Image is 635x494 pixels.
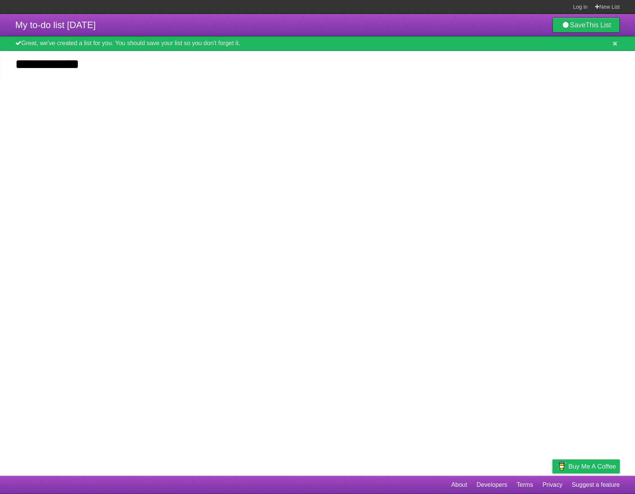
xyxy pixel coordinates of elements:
a: Terms [517,478,533,492]
span: Buy me a coffee [568,460,616,473]
a: SaveThis List [552,17,620,33]
a: Privacy [543,478,562,492]
a: Suggest a feature [572,478,620,492]
a: Developers [476,478,507,492]
b: This List [586,21,611,29]
a: Buy me a coffee [552,459,620,473]
img: Buy me a coffee [556,460,567,473]
span: My to-do list [DATE] [15,20,96,30]
a: About [451,478,467,492]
